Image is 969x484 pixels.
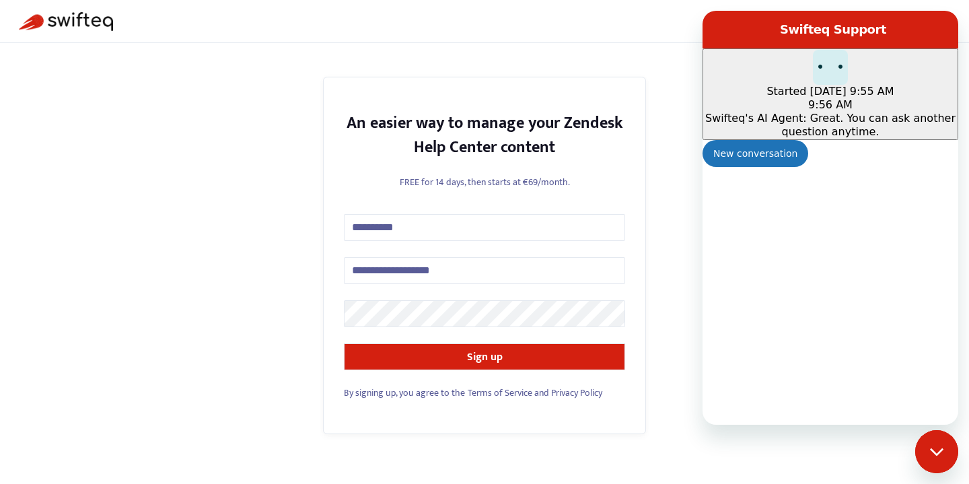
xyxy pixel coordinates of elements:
p: FREE for 14 days, then starts at €69/month. [344,175,625,189]
img: Swifteq [19,12,113,31]
a: Terms of Service [468,385,532,401]
a: Privacy Policy [551,385,602,401]
strong: Sign up [467,348,503,366]
button: Sign up [344,343,625,370]
div: and [344,386,625,400]
iframe: Button to launch messaging window, conversation in progress [915,430,958,473]
iframe: Messaging window [703,11,958,425]
span: By signing up, you agree to the [344,385,465,401]
strong: An easier way to manage your Zendesk Help Center content [347,110,623,161]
